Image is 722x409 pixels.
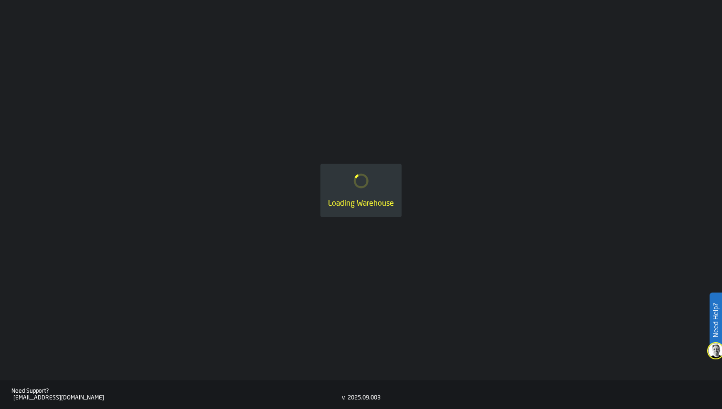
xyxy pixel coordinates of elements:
[328,198,394,210] div: Loading Warehouse
[11,388,342,401] a: Need Support?[EMAIL_ADDRESS][DOMAIN_NAME]
[11,388,342,395] div: Need Support?
[13,395,342,401] div: [EMAIL_ADDRESS][DOMAIN_NAME]
[342,395,346,401] div: v.
[711,294,721,347] label: Need Help?
[348,395,381,401] div: 2025.09.003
